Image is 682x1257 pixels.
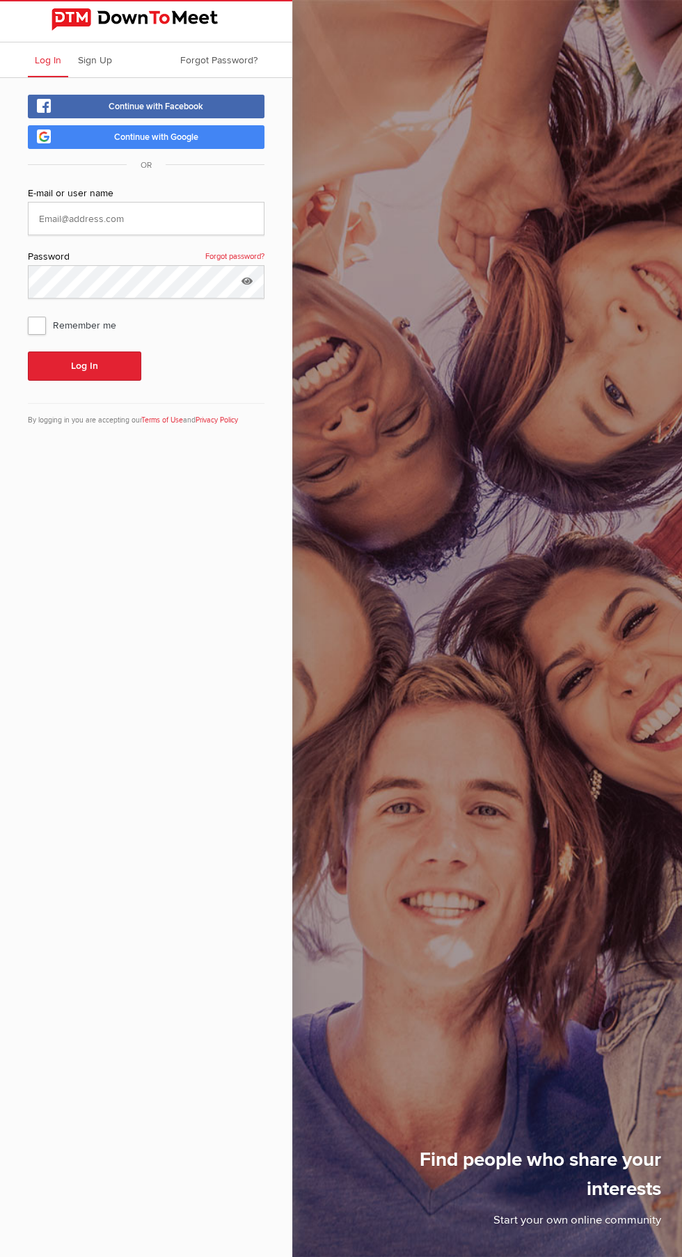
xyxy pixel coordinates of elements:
h1: Find people who share your interests [344,1145,661,1212]
input: Email@address.com [28,202,264,235]
span: Forgot Password? [180,54,257,66]
a: Terms of Use [141,416,183,425]
a: Forgot Password? [173,42,264,77]
img: DownToMeet [51,8,241,31]
a: Privacy Policy [196,416,238,425]
a: Sign Up [71,42,119,77]
a: Continue with Facebook [28,95,264,118]
div: By logging in you are accepting our and [28,403,264,426]
span: OR [127,160,166,171]
div: Password [28,249,264,265]
span: Continue with Google [114,132,198,143]
a: Forgot password? [205,249,264,264]
a: Log In [28,42,68,77]
span: Sign Up [78,54,112,66]
div: E-mail or user name [28,186,264,202]
a: Continue with Google [28,125,264,149]
span: Remember me [28,313,130,338]
button: Log In [28,351,141,381]
p: Start your own online community [344,1212,661,1236]
span: Log In [35,54,61,66]
span: Continue with Facebook [109,101,203,112]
